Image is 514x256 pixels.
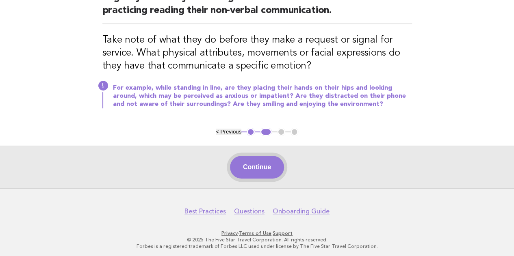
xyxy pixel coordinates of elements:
a: Terms of Use [239,230,271,236]
p: · · [11,230,503,237]
a: Support [273,230,293,236]
a: Onboarding Guide [273,207,330,215]
button: Continue [230,156,284,179]
button: 2 [260,128,272,136]
a: Best Practices [184,207,226,215]
p: © 2025 The Five Star Travel Corporation. All rights reserved. [11,237,503,243]
a: Privacy [221,230,238,236]
p: For example, while standing in line, are they placing their hands on their hips and looking aroun... [113,84,412,108]
a: Questions [234,207,265,215]
button: 1 [247,128,255,136]
h3: Take note of what they do before they make a request or signal for service. What physical attribu... [102,34,412,73]
p: Forbes is a registered trademark of Forbes LLC used under license by The Five Star Travel Corpora... [11,243,503,250]
button: < Previous [216,129,241,135]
